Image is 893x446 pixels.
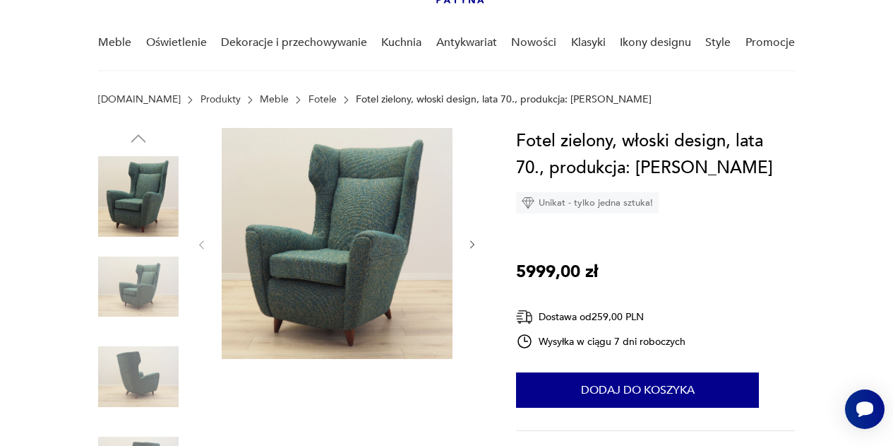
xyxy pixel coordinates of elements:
p: Fotel zielony, włoski design, lata 70., produkcja: [PERSON_NAME] [356,94,652,105]
a: Meble [98,16,131,70]
a: Produkty [200,94,241,105]
img: Zdjęcie produktu Fotel zielony, włoski design, lata 70., produkcja: Włochy [98,336,179,417]
a: Klasyki [571,16,606,70]
a: Fotele [308,94,337,105]
img: Ikona dostawy [516,308,533,326]
a: [DOMAIN_NAME] [98,94,181,105]
a: Oświetlenie [146,16,207,70]
button: Dodaj do koszyka [516,372,759,408]
a: Dekoracje i przechowywanie [221,16,367,70]
a: Ikony designu [620,16,691,70]
iframe: Smartsupp widget button [845,389,885,429]
img: Zdjęcie produktu Fotel zielony, włoski design, lata 70., produkcja: Włochy [222,128,453,359]
a: Kuchnia [381,16,421,70]
img: Zdjęcie produktu Fotel zielony, włoski design, lata 70., produkcja: Włochy [98,156,179,237]
a: Style [705,16,731,70]
h1: Fotel zielony, włoski design, lata 70., produkcja: [PERSON_NAME] [516,128,795,182]
a: Meble [260,94,289,105]
div: Wysyłka w ciągu 7 dni roboczych [516,333,685,350]
a: Promocje [745,16,795,70]
p: 5999,00 zł [516,259,598,286]
a: Antykwariat [436,16,497,70]
img: Ikona diamentu [522,196,534,209]
img: Zdjęcie produktu Fotel zielony, włoski design, lata 70., produkcja: Włochy [98,247,179,327]
div: Unikat - tylko jedna sztuka! [516,192,659,213]
div: Dostawa od 259,00 PLN [516,308,685,326]
a: Nowości [511,16,556,70]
